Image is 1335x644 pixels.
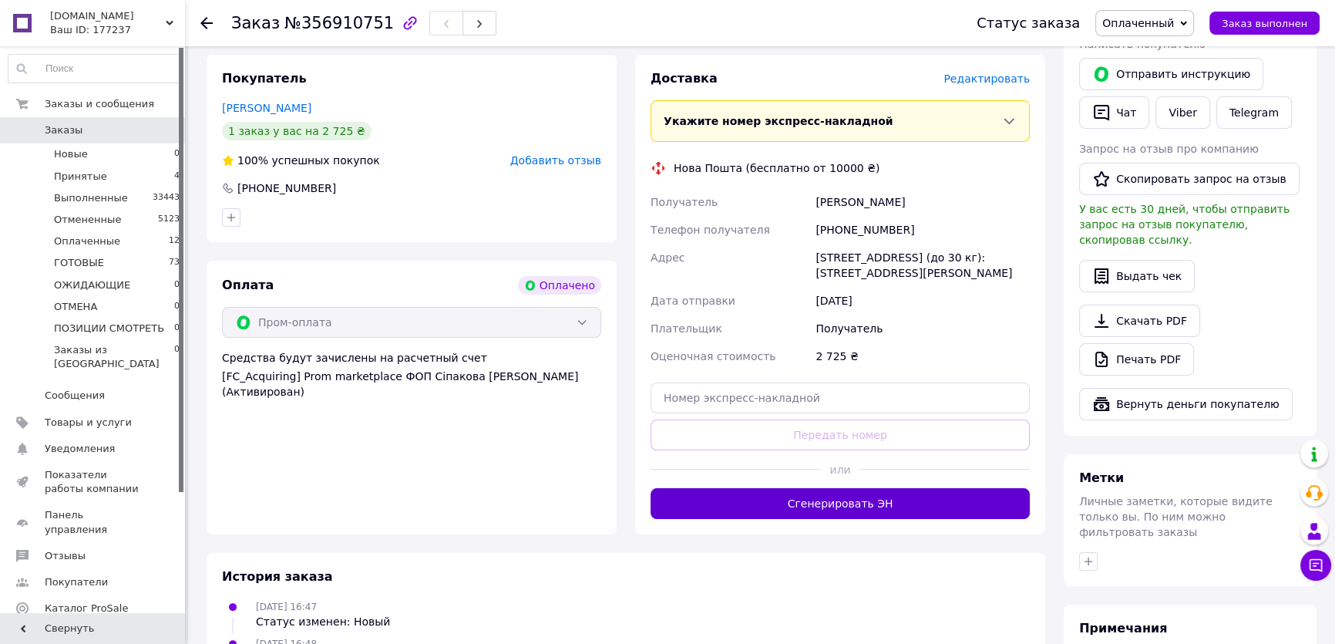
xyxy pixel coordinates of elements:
span: Укажите номер экспресс-накладной [664,115,893,127]
a: Telegram [1216,96,1292,129]
span: У вас есть 30 дней, чтобы отправить запрос на отзыв покупателю, скопировав ссылку. [1079,203,1290,246]
div: Статус изменен: Новый [256,614,390,629]
span: Оценочная стоимость [651,350,776,362]
span: История заказа [222,569,333,584]
div: Статус заказа [977,15,1080,31]
span: Принятые [54,170,107,184]
span: Оплаченные [54,234,120,248]
div: [PHONE_NUMBER] [812,216,1033,244]
span: Метки [1079,470,1124,485]
span: ОТМЕНА [54,300,97,314]
div: 1 заказ у вас на 2 725 ₴ [222,122,372,140]
div: Вернуться назад [200,15,213,31]
input: Поиск [8,55,180,83]
div: Нова Пошта (бесплатно от 10000 ₴) [670,160,883,176]
span: Заказ [231,14,280,32]
span: 0 [174,343,180,371]
span: 0 [174,300,180,314]
span: Примечания [1079,621,1167,636]
span: Личные заметки, которые видите только вы. По ним можно фильтровать заказы [1079,495,1273,538]
span: Заказы из [GEOGRAPHIC_DATA] [54,343,174,371]
span: Выполненные [54,191,128,205]
a: Скачать PDF [1079,305,1200,337]
span: Показатели работы компании [45,468,143,496]
span: Оплата [222,278,274,292]
button: Отправить инструкцию [1079,58,1263,90]
span: или [821,462,859,477]
button: Выдать чек [1079,260,1195,292]
span: Сообщения [45,389,105,403]
button: Чат с покупателем [1300,550,1331,581]
span: 0 [174,278,180,292]
span: 12 [169,234,180,248]
span: 73 [169,256,180,270]
button: Вернуть деньги покупателю [1079,388,1293,420]
span: ГОТОВЫЕ [54,256,104,270]
div: Получатель [812,315,1033,342]
span: Отзывы [45,549,86,563]
div: [FC_Acquiring] Prom marketplace ФОП Сіпакова [PERSON_NAME] (Активирован) [222,369,601,400]
button: Чат [1079,96,1149,129]
a: [PERSON_NAME] [222,102,311,114]
span: 0 [174,147,180,161]
input: Номер экспресс-накладной [651,383,1030,413]
div: [PHONE_NUMBER] [236,180,338,196]
span: Дата отправки [651,295,735,307]
div: Средства будут зачислены на расчетный счет [222,350,601,400]
span: Редактировать [943,72,1030,85]
div: успешных покупок [222,153,380,168]
div: [STREET_ADDRESS] (до 30 кг): [STREET_ADDRESS][PERSON_NAME] [812,244,1033,287]
div: Оплачено [518,276,601,295]
div: 2 725 ₴ [812,342,1033,370]
a: Viber [1155,96,1209,129]
span: Телефон получателя [651,224,770,236]
span: ПОЗИЦИИ СМОТРЕТЬ [54,322,164,335]
div: Ваш ID: 177237 [50,23,185,37]
span: Новые [54,147,88,161]
span: URANCLUB.COM.UA [50,9,166,23]
span: Получатель [651,196,718,208]
span: 5123 [158,213,180,227]
span: Добавить отзыв [510,154,601,167]
span: №356910751 [284,14,394,32]
div: [PERSON_NAME] [812,188,1033,216]
button: Скопировать запрос на отзыв [1079,163,1300,195]
span: Заказы [45,123,82,137]
span: Уведомления [45,442,115,456]
span: Отмененные [54,213,121,227]
span: Плательщик [651,322,722,335]
span: Покупатель [222,71,306,86]
span: [DATE] 16:47 [256,602,317,612]
span: Заказы и сообщения [45,97,154,111]
span: Покупатели [45,575,108,589]
span: 0 [174,322,180,335]
span: Панель управления [45,508,143,536]
button: Заказ выполнен [1209,12,1320,35]
span: Заказ выполнен [1222,18,1307,29]
span: ОЖИДАЮЩИЕ [54,278,130,292]
button: Сгенерировать ЭН [651,488,1030,519]
span: Оплаченный [1102,17,1174,29]
div: [DATE] [812,287,1033,315]
span: 100% [237,154,268,167]
span: Доставка [651,71,718,86]
span: Запрос на отзыв про компанию [1079,143,1259,155]
span: 33443 [153,191,180,205]
span: Каталог ProSale [45,602,128,615]
span: Адрес [651,251,684,264]
span: Товары и услуги [45,416,132,430]
span: 4 [174,170,180,184]
a: Печать PDF [1079,343,1194,376]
